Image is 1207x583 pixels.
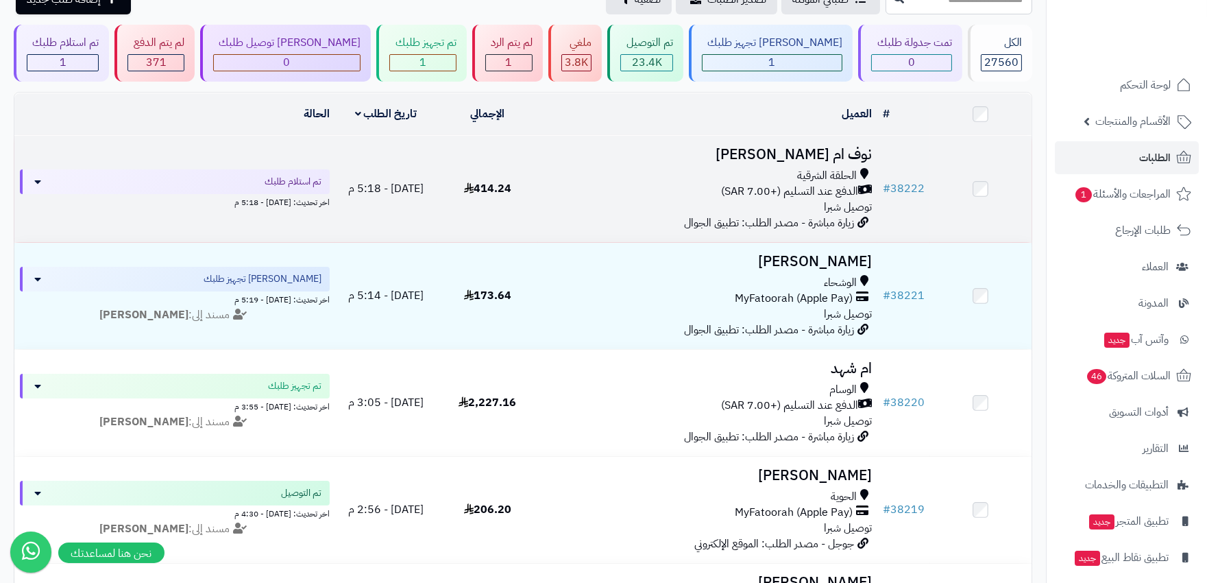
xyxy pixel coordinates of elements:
[348,180,424,197] span: [DATE] - 5:18 م
[281,486,321,500] span: تم التوصيل
[464,287,511,304] span: 173.64
[505,54,512,71] span: 1
[348,501,424,518] span: [DATE] - 2:56 م
[20,194,330,209] div: اخر تحديث: [DATE] - 5:18 م
[735,291,853,307] span: MyFatoorah (Apple Pay)
[797,168,857,184] span: الحلقة الشرقية
[1115,221,1171,240] span: طلبات الإرجاع
[684,322,854,338] span: زيارة مباشرة - مصدر الطلب: تطبيق الجوال
[546,25,605,82] a: ملغي 3.8K
[20,505,330,520] div: اخر تحديث: [DATE] - 4:30 م
[374,25,469,82] a: تم تجهيز طلبك 1
[1087,369,1106,384] span: 46
[197,25,374,82] a: [PERSON_NAME] توصيل طلبك 0
[824,413,872,429] span: توصيل شبرا
[20,398,330,413] div: اخر تحديث: [DATE] - 3:55 م
[721,184,858,200] span: الدفع عند التسليم (+7.00 SAR)
[1114,37,1194,66] img: logo-2.png
[883,287,890,304] span: #
[1075,187,1092,202] span: 1
[1055,214,1199,247] a: طلبات الإرجاع
[1103,330,1169,349] span: وآتس آب
[605,25,685,82] a: تم التوصيل 23.4K
[1055,287,1199,320] a: المدونة
[265,175,321,189] span: تم استلام طلبك
[464,180,511,197] span: 414.24
[10,307,340,323] div: مسند إلى:
[470,106,504,122] a: الإجمالي
[981,35,1022,51] div: الكل
[1055,178,1199,211] a: المراجعات والأسئلة1
[883,287,925,304] a: #38221
[686,25,855,82] a: [PERSON_NAME] تجهيز طلبك 1
[620,35,672,51] div: تم التوصيل
[703,55,842,71] div: 1
[544,254,871,270] h3: [PERSON_NAME]
[1055,396,1199,429] a: أدوات التسويق
[11,25,112,82] a: تم استلام طلبك 1
[1088,512,1169,531] span: تطبيق المتجر
[268,379,321,393] span: تم تجهيز طلبك
[348,394,424,411] span: [DATE] - 3:05 م
[855,25,964,82] a: تمت جدولة طلبك 0
[419,54,426,71] span: 1
[128,55,183,71] div: 371
[459,394,516,411] span: 2,227.16
[27,35,99,51] div: تم استلام طلبك
[1073,548,1169,567] span: تطبيق نقاط البيع
[872,55,951,71] div: 0
[562,55,591,71] div: 3828
[20,291,330,306] div: اخر تحديث: [DATE] - 5:19 م
[60,54,66,71] span: 1
[1086,366,1171,385] span: السلات المتروكة
[684,429,854,445] span: زيارة مباشرة - مصدر الطلب: تطبيق الجوال
[146,54,167,71] span: 371
[831,489,857,505] span: الحوية
[1085,475,1169,495] span: التطبيقات والخدمات
[470,25,546,82] a: لم يتم الرد 1
[883,394,890,411] span: #
[684,215,854,231] span: زيارة مباشرة - مصدر الطلب: تطبيق الجوال
[99,307,188,323] strong: [PERSON_NAME]
[304,106,330,122] a: الحالة
[984,54,1019,71] span: 27560
[1095,112,1171,131] span: الأقسام والمنتجات
[1074,185,1171,204] span: المراجعات والأسئلة
[883,106,890,122] a: #
[1138,294,1169,313] span: المدونة
[214,55,360,71] div: 0
[1055,323,1199,356] a: وآتس آبجديد
[10,414,340,430] div: مسند إلى:
[544,147,871,163] h3: نوف ام [PERSON_NAME]
[1055,541,1199,574] a: تطبيق نقاط البيعجديد
[99,521,188,537] strong: [PERSON_NAME]
[485,35,533,51] div: لم يتم الرد
[464,501,511,518] span: 206.20
[112,25,197,82] a: لم يتم الدفع 371
[1089,514,1114,530] span: جديد
[1055,432,1199,465] a: التقارير
[694,536,854,552] span: جوجل - مصدر الطلب: الموقع الإلكتروني
[721,398,858,414] span: الدفع عند التسليم (+7.00 SAR)
[842,106,872,122] a: العميل
[1075,551,1100,566] span: جديد
[389,35,456,51] div: تم تجهيز طلبك
[1104,333,1130,348] span: جديد
[829,382,857,398] span: الوسام
[702,35,842,51] div: [PERSON_NAME] تجهيز طلبك
[883,501,925,518] a: #38219
[1055,468,1199,501] a: التطبيقات والخدمات
[824,199,872,215] span: توصيل شبرا
[1055,69,1199,102] a: لوحة التحكم
[355,106,417,122] a: تاريخ الطلب
[1109,403,1169,422] span: أدوات التسويق
[544,468,871,484] h3: [PERSON_NAME]
[883,180,925,197] a: #38222
[283,54,290,71] span: 0
[735,505,853,521] span: MyFatoorah (Apple Pay)
[883,394,925,411] a: #38220
[213,35,361,51] div: [PERSON_NAME] توصيل طلبك
[544,361,871,377] h3: ام شهد
[1055,141,1199,174] a: الطلبات
[127,35,184,51] div: لم يتم الدفع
